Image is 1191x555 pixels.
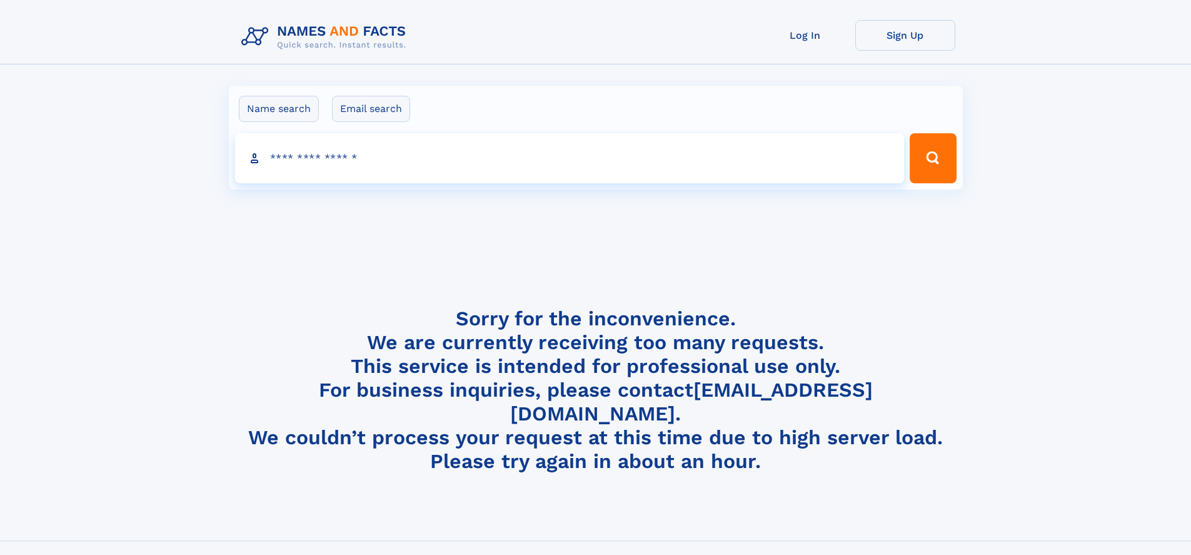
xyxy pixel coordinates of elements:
[235,133,905,183] input: search input
[236,20,416,54] img: Logo Names and Facts
[855,20,955,51] a: Sign Up
[510,378,873,425] a: [EMAIL_ADDRESS][DOMAIN_NAME]
[910,133,956,183] button: Search Button
[236,307,955,474] h4: Sorry for the inconvenience. We are currently receiving too many requests. This service is intend...
[239,96,319,122] label: Name search
[332,96,410,122] label: Email search
[755,20,855,51] a: Log In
